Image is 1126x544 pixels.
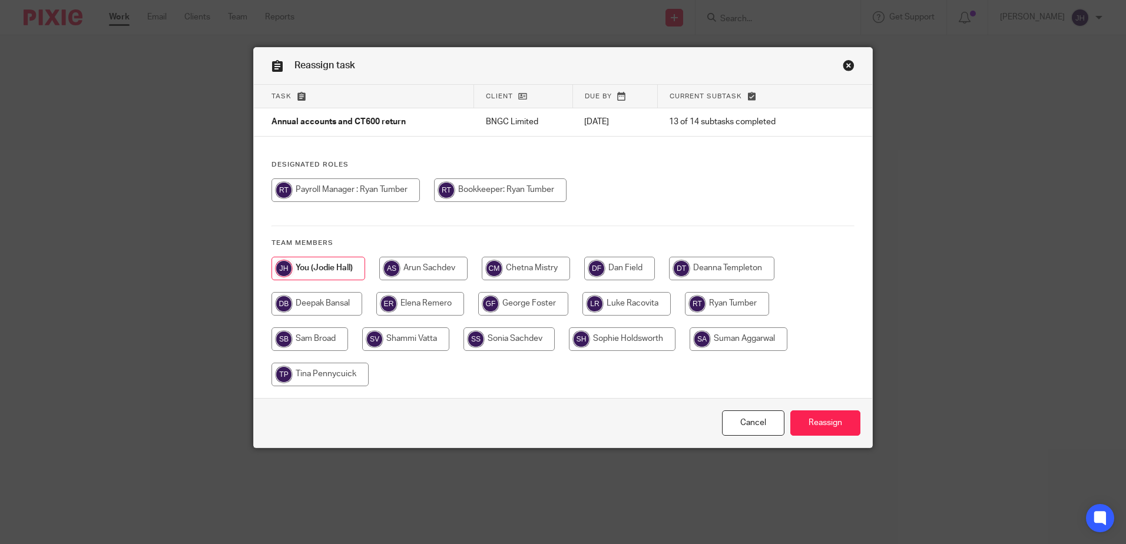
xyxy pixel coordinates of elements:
a: Close this dialog window [722,410,784,436]
span: Reassign task [294,61,355,70]
input: Reassign [790,410,860,436]
a: Close this dialog window [843,59,855,75]
p: [DATE] [584,116,645,128]
span: Current subtask [670,93,742,99]
span: Task [271,93,292,99]
h4: Designated Roles [271,160,855,170]
p: BNGC Limited [486,116,561,128]
span: Due by [585,93,612,99]
td: 13 of 14 subtasks completed [657,108,826,137]
h4: Team members [271,238,855,248]
span: Client [486,93,513,99]
span: Annual accounts and CT600 return [271,118,406,127]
